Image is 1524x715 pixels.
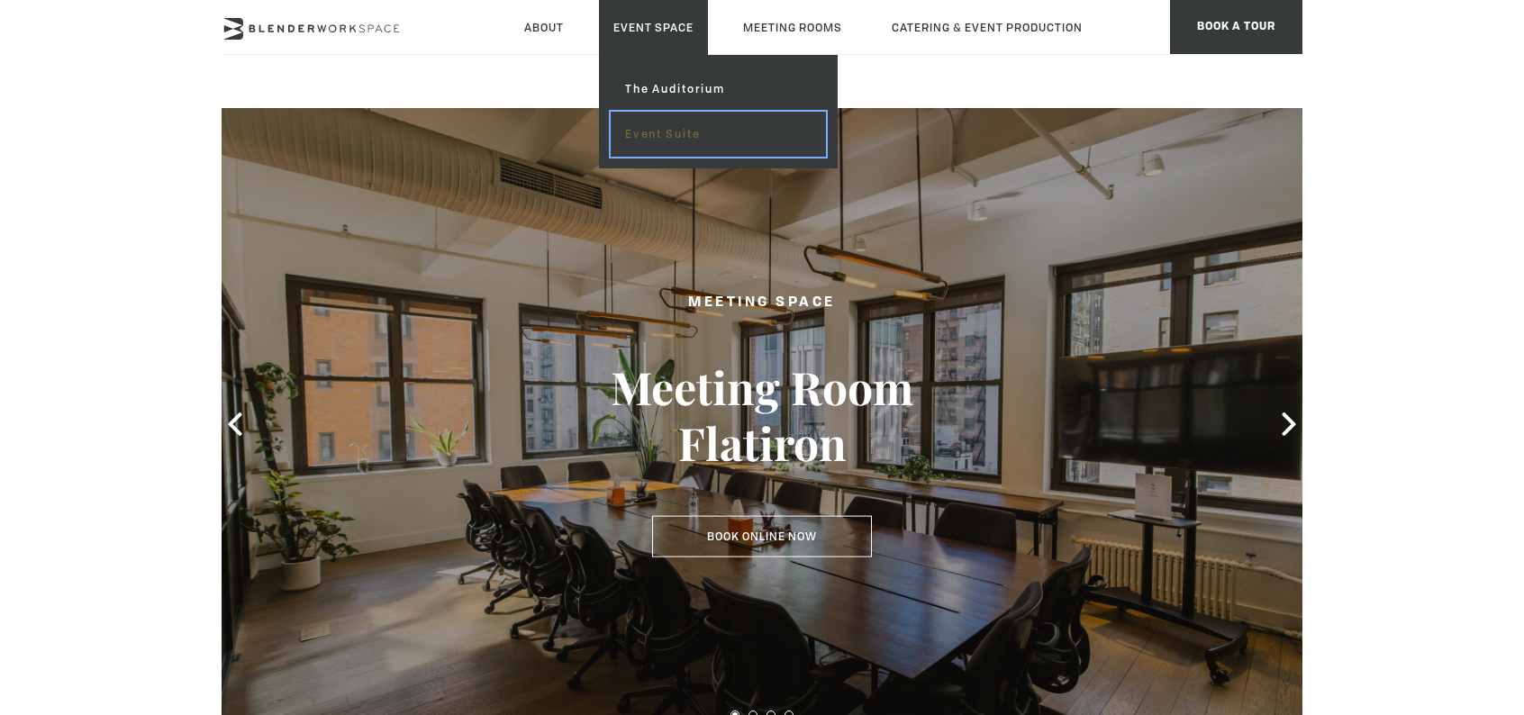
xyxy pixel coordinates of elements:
[555,359,969,471] h3: Meeting Room Flatiron
[652,516,872,557] a: Book Online Now
[1200,484,1524,715] iframe: Chat Widget
[611,67,826,112] a: The Auditorium
[611,112,826,157] a: Event Suite
[555,292,969,314] h2: Meeting Space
